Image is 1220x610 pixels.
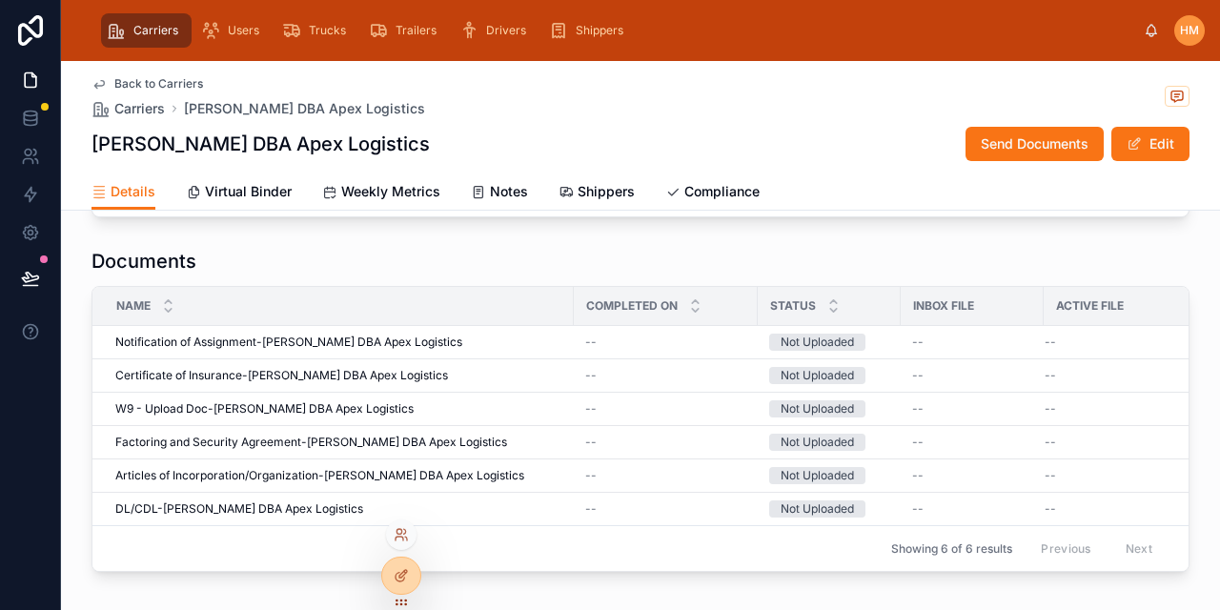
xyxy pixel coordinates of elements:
span: Name [116,298,151,314]
a: Shippers [559,174,635,213]
span: Shippers [576,23,623,38]
a: -- [1045,501,1209,517]
span: Drivers [486,23,526,38]
span: -- [585,401,597,417]
span: Users [228,23,259,38]
div: Not Uploaded [781,434,854,451]
a: -- [1045,401,1209,417]
span: Send Documents [981,134,1088,153]
a: Weekly Metrics [322,174,440,213]
a: -- [1045,468,1209,483]
span: Factoring and Security Agreement-[PERSON_NAME] DBA Apex Logistics [115,435,507,450]
a: -- [912,368,1032,383]
div: Not Uploaded [781,500,854,518]
a: -- [912,468,1032,483]
span: -- [912,335,924,350]
a: Certificate of Insurance-[PERSON_NAME] DBA Apex Logistics [115,368,562,383]
a: Factoring and Security Agreement-[PERSON_NAME] DBA Apex Logistics [115,435,562,450]
span: -- [1045,335,1056,350]
span: Articles of Incorporation/Organization-[PERSON_NAME] DBA Apex Logistics [115,468,524,483]
a: Details [91,174,155,211]
a: -- [1045,368,1209,383]
a: DL/CDL-[PERSON_NAME] DBA Apex Logistics [115,501,562,517]
a: -- [585,401,746,417]
span: Details [111,182,155,201]
h1: [PERSON_NAME] DBA Apex Logistics [91,131,430,157]
span: Notes [490,182,528,201]
a: -- [1045,335,1209,350]
span: -- [585,335,597,350]
a: Not Uploaded [769,467,889,484]
span: Trailers [396,23,437,38]
a: Carriers [91,99,165,118]
span: Active File [1056,298,1124,314]
span: Trucks [309,23,346,38]
span: Certificate of Insurance-[PERSON_NAME] DBA Apex Logistics [115,368,448,383]
a: -- [585,335,746,350]
div: Not Uploaded [781,334,854,351]
span: Virtual Binder [205,182,292,201]
a: -- [912,435,1032,450]
span: -- [912,401,924,417]
div: Not Uploaded [781,367,854,384]
a: Not Uploaded [769,434,889,451]
a: Users [195,13,273,48]
span: Weekly Metrics [341,182,440,201]
a: Shippers [543,13,637,48]
span: -- [912,501,924,517]
a: Not Uploaded [769,367,889,384]
a: [PERSON_NAME] DBA Apex Logistics [184,99,425,118]
a: Notification of Assignment-[PERSON_NAME] DBA Apex Logistics [115,335,562,350]
a: -- [912,501,1032,517]
a: Trucks [276,13,359,48]
a: Articles of Incorporation/Organization-[PERSON_NAME] DBA Apex Logistics [115,468,562,483]
span: -- [912,435,924,450]
span: -- [1045,401,1056,417]
span: Completed On [586,298,678,314]
span: -- [585,468,597,483]
button: Edit [1111,127,1189,161]
span: Carriers [133,23,178,38]
a: -- [1045,435,1209,450]
span: -- [585,501,597,517]
a: -- [585,368,746,383]
div: scrollable content [91,10,1144,51]
span: Status [770,298,816,314]
a: -- [585,468,746,483]
span: -- [585,368,597,383]
a: -- [912,335,1032,350]
a: -- [585,501,746,517]
span: Notification of Assignment-[PERSON_NAME] DBA Apex Logistics [115,335,462,350]
span: Showing 6 of 6 results [891,541,1012,557]
span: Back to Carriers [114,76,203,91]
a: Virtual Binder [186,174,292,213]
span: HM [1180,23,1199,38]
a: -- [585,435,746,450]
a: Notes [471,174,528,213]
span: Inbox File [913,298,974,314]
span: -- [1045,368,1056,383]
a: Not Uploaded [769,500,889,518]
a: Not Uploaded [769,334,889,351]
a: Trailers [363,13,450,48]
div: Not Uploaded [781,400,854,417]
span: -- [585,435,597,450]
span: Carriers [114,99,165,118]
span: -- [912,468,924,483]
span: -- [1045,468,1056,483]
span: W9 - Upload Doc-[PERSON_NAME] DBA Apex Logistics [115,401,414,417]
a: Drivers [454,13,539,48]
button: Send Documents [966,127,1104,161]
a: W9 - Upload Doc-[PERSON_NAME] DBA Apex Logistics [115,401,562,417]
h1: Documents [91,248,196,274]
span: -- [1045,435,1056,450]
a: Compliance [665,174,760,213]
a: Back to Carriers [91,76,203,91]
span: -- [1045,501,1056,517]
div: Not Uploaded [781,467,854,484]
a: -- [912,401,1032,417]
span: Shippers [578,182,635,201]
a: Carriers [101,13,192,48]
span: -- [912,368,924,383]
